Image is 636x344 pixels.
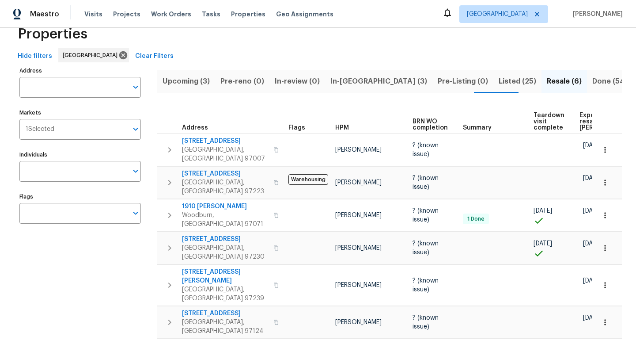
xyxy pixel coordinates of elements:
[413,142,439,157] span: ? (known issue)
[579,112,629,131] span: Expected resale [PERSON_NAME]
[438,75,488,88] span: Pre-Listing (0)
[58,48,129,62] div: [GEOGRAPHIC_DATA]
[413,175,439,190] span: ? (known issue)
[335,319,382,325] span: [PERSON_NAME]
[592,75,632,88] span: Done (548)
[220,75,264,88] span: Pre-reno (0)
[19,152,141,157] label: Individuals
[18,30,87,38] span: Properties
[583,278,602,284] span: [DATE]
[182,285,268,303] span: [GEOGRAPHIC_DATA], [GEOGRAPHIC_DATA] 97239
[534,241,552,247] span: [DATE]
[19,68,141,73] label: Address
[182,145,268,163] span: [GEOGRAPHIC_DATA], [GEOGRAPHIC_DATA] 97007
[288,174,328,185] span: Warehousing
[26,126,54,133] span: 1 Selected
[151,10,191,19] span: Work Orders
[335,147,382,153] span: [PERSON_NAME]
[583,315,602,321] span: [DATE]
[163,75,210,88] span: Upcoming (3)
[132,48,177,65] button: Clear Filters
[413,315,439,330] span: ? (known issue)
[463,125,492,131] span: Summary
[288,125,305,131] span: Flags
[113,10,140,19] span: Projects
[583,142,602,149] span: [DATE]
[335,245,382,251] span: [PERSON_NAME]
[182,268,268,285] span: [STREET_ADDRESS][PERSON_NAME]
[335,282,382,288] span: [PERSON_NAME]
[14,48,56,65] button: Hide filters
[129,81,142,93] button: Open
[182,137,268,145] span: [STREET_ADDRESS]
[202,11,220,17] span: Tasks
[182,202,268,211] span: 1910 [PERSON_NAME]
[534,112,564,131] span: Teardown visit complete
[335,125,349,131] span: HPM
[182,169,268,178] span: [STREET_ADDRESS]
[583,175,602,181] span: [DATE]
[330,75,427,88] span: In-[GEOGRAPHIC_DATA] (3)
[413,208,439,223] span: ? (known issue)
[129,165,142,177] button: Open
[335,180,382,186] span: [PERSON_NAME]
[129,207,142,219] button: Open
[30,10,59,19] span: Maestro
[19,194,141,199] label: Flags
[135,51,174,62] span: Clear Filters
[335,212,382,218] span: [PERSON_NAME]
[129,123,142,135] button: Open
[276,10,333,19] span: Geo Assignments
[19,110,141,115] label: Markets
[499,75,536,88] span: Listed (25)
[182,211,268,229] span: Woodburn, [GEOGRAPHIC_DATA] 97071
[467,10,528,19] span: [GEOGRAPHIC_DATA]
[413,241,439,256] span: ? (known issue)
[182,318,268,336] span: [GEOGRAPHIC_DATA], [GEOGRAPHIC_DATA] 97124
[182,244,268,261] span: [GEOGRAPHIC_DATA], [GEOGRAPHIC_DATA] 97230
[583,208,602,214] span: [DATE]
[569,10,623,19] span: [PERSON_NAME]
[275,75,320,88] span: In-review (0)
[84,10,102,19] span: Visits
[182,178,268,196] span: [GEOGRAPHIC_DATA], [GEOGRAPHIC_DATA] 97223
[231,10,265,19] span: Properties
[583,241,602,247] span: [DATE]
[182,309,268,318] span: [STREET_ADDRESS]
[464,215,488,223] span: 1 Done
[547,75,582,88] span: Resale (6)
[63,51,121,60] span: [GEOGRAPHIC_DATA]
[18,51,52,62] span: Hide filters
[413,278,439,293] span: ? (known issue)
[413,118,448,131] span: BRN WO completion
[534,208,552,214] span: [DATE]
[182,125,208,131] span: Address
[182,235,268,244] span: [STREET_ADDRESS]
